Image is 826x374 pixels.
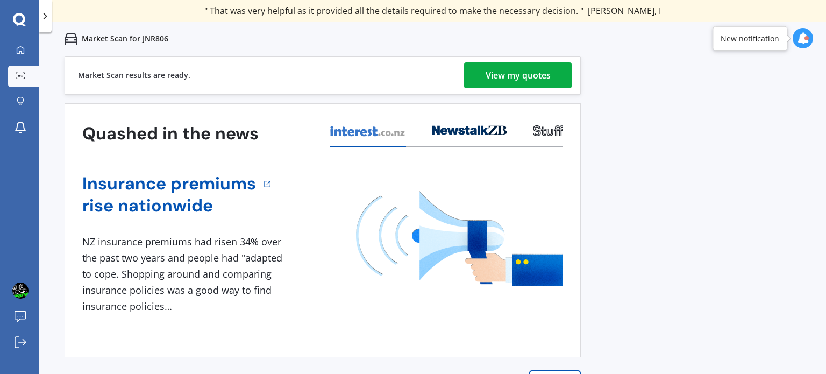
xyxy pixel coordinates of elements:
[82,123,259,145] h3: Quashed in the news
[82,173,256,195] a: Insurance premiums
[12,283,29,299] img: ACg8ocJXjctPtsVrCoGSXgcjkyMkd40qHS8U-KxHRFhD-r8odbQ=s96-c
[82,33,168,44] p: Market Scan for JNR806
[65,32,77,45] img: car.f15378c7a67c060ca3f3.svg
[82,195,256,217] a: rise nationwide
[78,57,190,94] div: Market Scan results are ready.
[721,33,779,44] div: New notification
[486,62,551,88] div: View my quotes
[464,62,572,88] a: View my quotes
[82,234,287,314] div: NZ insurance premiums had risen 34% over the past two years and people had "adapted to cope. Shop...
[356,191,563,286] img: media image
